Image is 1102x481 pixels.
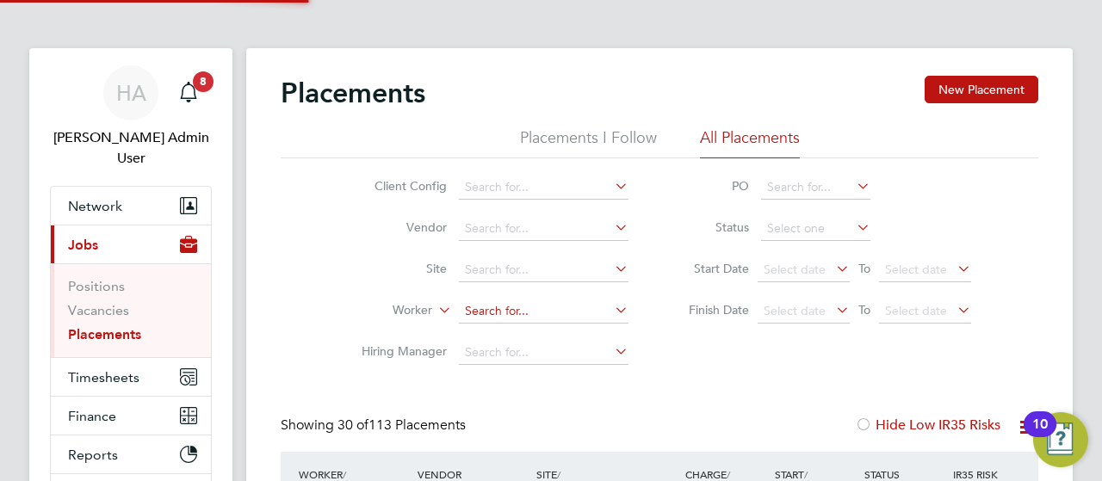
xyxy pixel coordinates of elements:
button: New Placement [925,76,1038,103]
label: Vendor [348,219,447,235]
input: Search for... [459,341,628,365]
input: Select one [761,217,870,241]
span: Hays Admin User [50,127,212,169]
input: Search for... [761,176,870,200]
button: Timesheets [51,358,211,396]
label: Hiring Manager [348,343,447,359]
label: Site [348,261,447,276]
span: Select date [764,262,826,277]
button: Network [51,187,211,225]
span: Network [68,198,122,214]
div: Showing [281,416,469,435]
span: Finance [68,408,116,424]
input: Search for... [459,299,628,324]
button: Jobs [51,225,211,263]
li: All Placements [700,127,800,158]
input: Search for... [459,258,628,282]
span: 30 of [337,416,368,434]
span: Select date [885,262,947,277]
div: 10 [1032,424,1048,447]
label: PO [672,178,749,194]
span: Jobs [68,237,98,253]
button: Reports [51,435,211,473]
span: HA [116,82,146,104]
span: To [853,299,876,321]
span: Select date [885,303,947,318]
button: Finance [51,397,211,435]
a: Vacancies [68,302,129,318]
span: To [853,257,876,280]
a: HA[PERSON_NAME] Admin User [50,65,212,169]
div: Jobs [51,263,211,357]
span: Select date [764,303,826,318]
label: Client Config [348,178,447,194]
a: Positions [68,278,125,294]
span: 8 [193,71,214,92]
label: Start Date [672,261,749,276]
label: Hide Low IR35 Risks [855,416,1000,434]
label: Status [672,219,749,235]
input: Search for... [459,217,628,241]
button: Open Resource Center, 10 new notifications [1033,412,1088,467]
span: 113 Placements [337,416,466,434]
h2: Placements [281,76,425,110]
a: 8 [171,65,206,120]
span: Reports [68,447,118,463]
label: Worker [333,302,432,319]
span: Timesheets [68,369,139,385]
input: Search for... [459,176,628,200]
li: Placements I Follow [520,127,657,158]
label: Finish Date [672,302,749,318]
a: Placements [68,326,141,342]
